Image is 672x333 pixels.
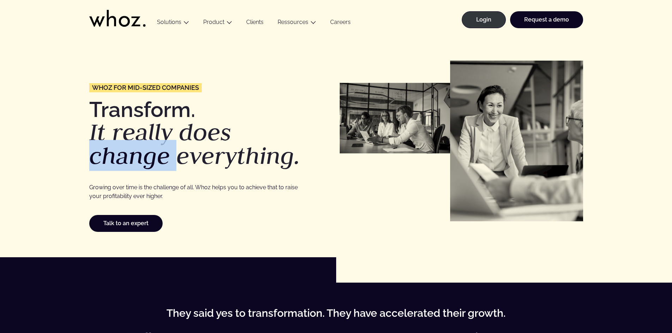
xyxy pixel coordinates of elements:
button: Ressources [271,19,323,28]
h1: Transform. [89,99,333,168]
img: Intermediaire [340,83,450,153]
em: It really does [89,116,231,147]
button: Product [196,19,239,28]
a: Login [462,11,506,28]
iframe: Chatbot [625,286,662,323]
button: Solutions [150,19,196,28]
p: Growing over time is the challenge of all. Whoz helps you to achieve that to raise your profitabi... [89,183,308,201]
p: They said yes to transformation. They have accelerated their growth. [14,308,658,319]
a: Talk to an expert [89,215,163,232]
a: Ressources [278,19,308,25]
span: Whoz for MiD-SIZEd COMPANIES [92,85,199,91]
a: Product [203,19,224,25]
em: change everything. [89,140,300,171]
a: Clients [239,19,271,28]
a: Careers [323,19,358,28]
a: Request a demo [510,11,583,28]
